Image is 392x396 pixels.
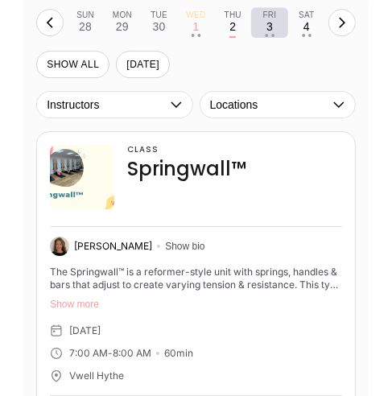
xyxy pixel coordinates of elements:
div: Wed [186,10,205,20]
div: 7:00 AM [69,347,108,360]
div: Mon [113,10,132,20]
button: Locations [200,91,356,118]
span: Locations [210,98,329,111]
h4: Springwall™ [127,156,246,182]
div: 2 [229,20,236,33]
div: The Springwall™ is a reformer-style unit with springs, handles & bars that adjust to create varyi... [50,266,342,291]
img: 5d9617d8-c062-43cb-9683-4a4abb156b5d.png [50,145,114,209]
div: Vwell Hythe [69,369,124,382]
div: 29 [116,20,129,33]
div: [DATE] [69,324,101,337]
div: Fri [263,10,277,20]
div: 30 [153,20,166,33]
div: [PERSON_NAME] [74,240,152,253]
button: Instructors [36,91,192,118]
span: Instructors [47,98,166,111]
div: Thu [225,10,241,20]
div: 28 [79,20,92,33]
div: • • [265,34,274,37]
div: 8:00 AM [113,347,151,360]
div: 3 [266,20,273,33]
img: Susanna Macaulay [50,237,69,256]
div: 60 min [164,347,193,360]
div: • • [302,34,312,37]
button: Show more [50,298,342,311]
div: • • [191,34,200,37]
h3: Class [127,145,246,155]
div: Sat [299,10,314,20]
button: SHOW All [36,51,109,78]
div: 4 [303,20,310,33]
button: [DATE] [116,51,170,78]
div: Tue [151,10,167,20]
div: Sun [76,10,94,20]
button: Show bio [165,240,204,253]
div: - [108,347,113,360]
div: 1 [192,20,199,33]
